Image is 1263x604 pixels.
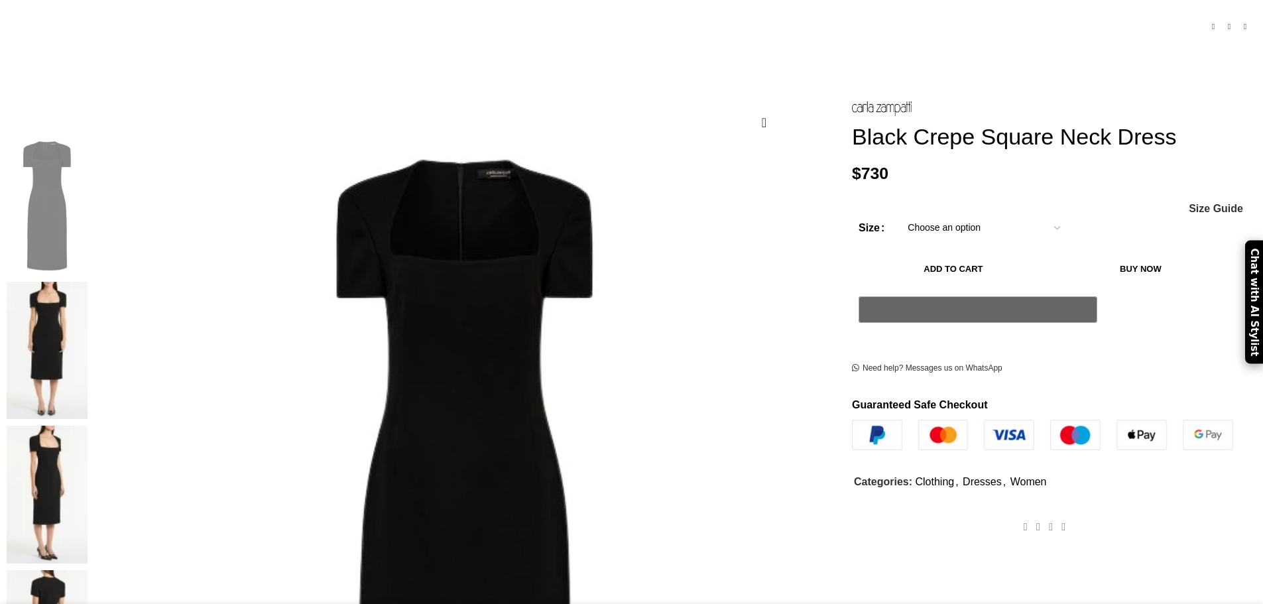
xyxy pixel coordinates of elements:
[1189,204,1243,214] span: Size Guide
[1032,517,1044,536] a: X social link
[852,420,1233,450] img: guaranteed-safe-checkout-bordered.j
[859,219,884,237] label: Size
[1237,19,1253,34] a: Next product
[852,164,861,182] span: $
[852,101,912,116] img: Carla Zampatti
[1057,517,1070,536] a: WhatsApp social link
[7,282,88,420] img: Carla Zampatti Dresses
[7,137,88,275] img: Black Crepe Square Neck Dress
[854,476,912,487] span: Categories:
[963,476,1002,487] a: Dresses
[852,363,1002,373] a: Need help? Messages us on WhatsApp
[1044,517,1057,536] a: Pinterest social link
[1003,473,1006,491] span: ,
[852,399,988,410] strong: Guaranteed Safe Checkout
[852,164,888,182] bdi: 730
[1019,517,1032,536] a: Facebook social link
[1188,204,1243,214] a: Size Guide
[7,426,88,564] img: Carla Zampatti Dresses
[1010,476,1047,487] a: Women
[856,330,1100,332] iframe: Secure payment input frame
[955,473,958,491] span: ,
[859,296,1097,323] button: Pay with GPay
[859,255,1048,283] button: Add to cart
[1205,19,1221,34] a: Previous product
[852,123,1253,151] h1: Black Crepe Square Neck Dress
[1055,255,1227,283] button: Buy now
[915,476,954,487] a: Clothing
